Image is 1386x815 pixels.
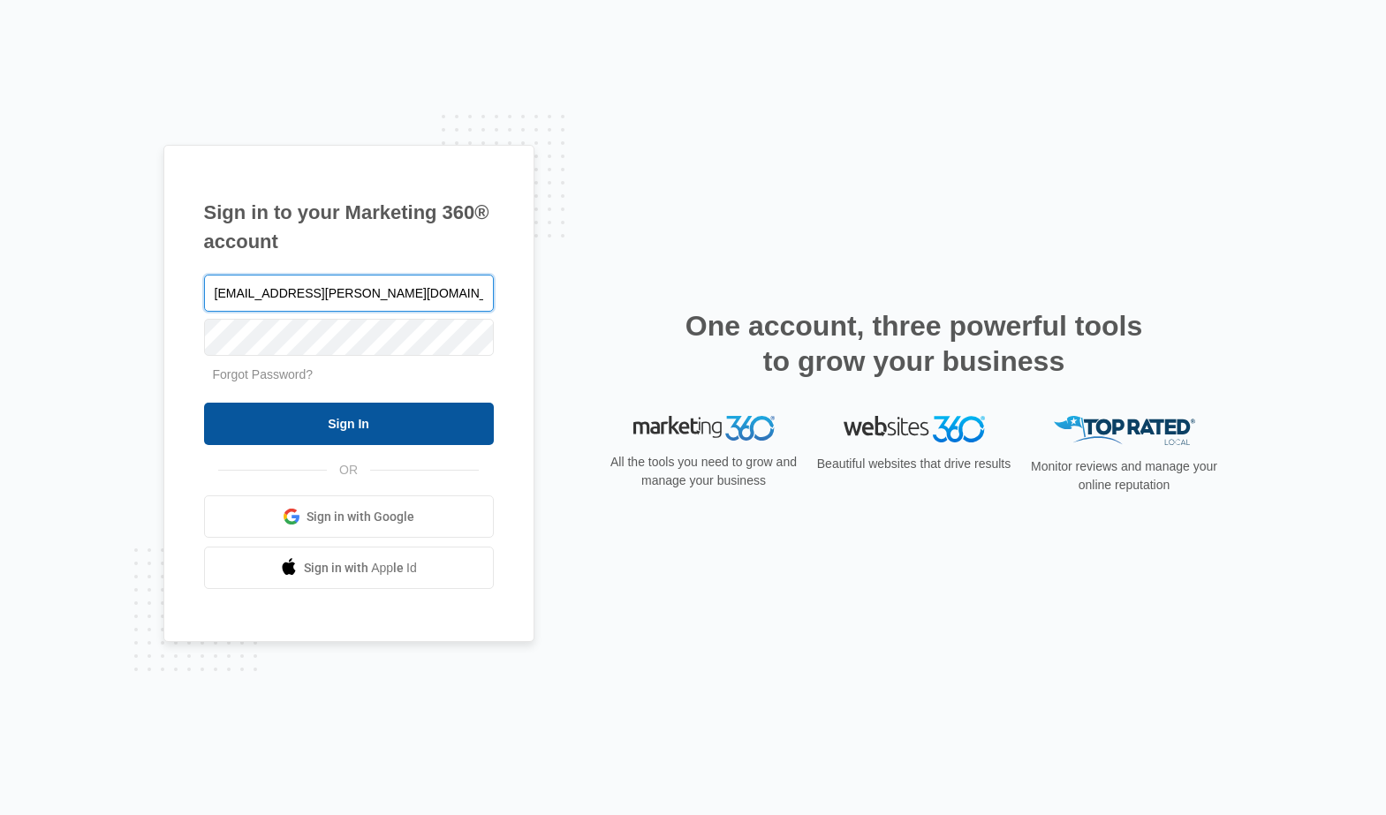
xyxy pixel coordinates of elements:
[204,275,494,312] input: Email
[1026,457,1223,494] p: Monitor reviews and manage your online reputation
[213,367,314,381] a: Forgot Password?
[204,547,494,589] a: Sign in with Apple Id
[307,508,414,526] span: Sign in with Google
[304,559,417,577] span: Sign in with Apple Id
[633,416,775,441] img: Marketing 360
[327,461,370,479] span: OR
[815,455,1013,473] p: Beautiful websites that drive results
[204,403,494,445] input: Sign In
[680,308,1148,379] h2: One account, three powerful tools to grow your business
[605,453,803,490] p: All the tools you need to grow and manage your business
[204,198,494,256] h1: Sign in to your Marketing 360® account
[844,416,985,441] img: Websites 360
[204,495,494,538] a: Sign in with Google
[1054,416,1195,445] img: Top Rated Local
